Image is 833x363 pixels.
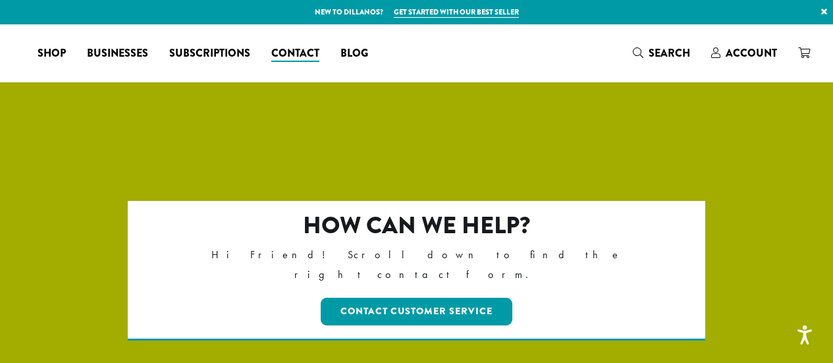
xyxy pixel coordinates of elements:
span: Blog [340,45,368,62]
a: Search [622,42,701,64]
h2: How can we help? [184,211,649,240]
p: Hi Friend! Scroll down to find the right contact form. [184,245,649,285]
a: Get started with our best seller [394,7,519,18]
span: Businesses [87,45,148,62]
span: Contact [271,45,319,62]
span: Shop [38,45,66,62]
span: Subscriptions [169,45,250,62]
a: Contact Customer Service [321,298,512,325]
a: Shop [27,43,76,64]
span: Search [649,45,690,61]
span: Account [726,45,777,61]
